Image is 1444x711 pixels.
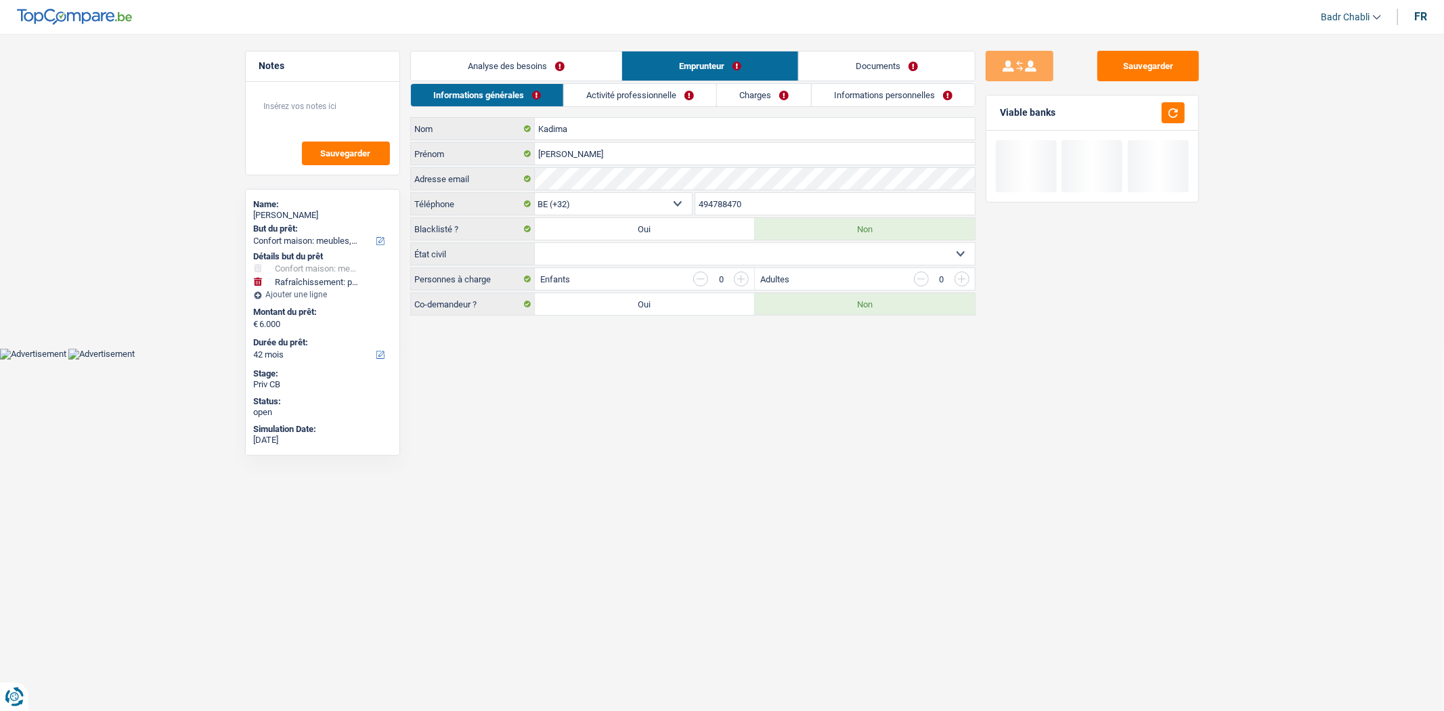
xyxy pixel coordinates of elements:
label: Non [755,293,975,315]
label: État civil [411,243,535,265]
label: Nom [411,118,535,139]
a: Documents [799,51,975,81]
a: Charges [717,84,811,106]
a: Analyse des besoins [411,51,621,81]
div: [DATE] [254,435,391,446]
div: 0 [715,275,727,284]
a: Badr Chabli [1310,6,1381,28]
span: Sauvegarder [321,149,371,158]
label: Prénom [411,143,535,165]
div: open [254,407,391,418]
div: Ajouter une ligne [254,290,391,299]
div: Simulation Date: [254,424,391,435]
label: Blacklisté ? [411,218,535,240]
a: Activité professionnelle [564,84,716,106]
a: Informations personnelles [812,84,975,106]
label: Non [755,218,975,240]
label: Montant du prêt: [254,307,389,318]
div: [PERSON_NAME] [254,210,391,221]
div: fr [1414,10,1427,23]
div: 0 [936,275,948,284]
a: Emprunteur [622,51,798,81]
label: Adultes [760,275,789,284]
span: Badr Chabli [1321,12,1370,23]
div: Name: [254,199,391,210]
label: Enfants [540,275,570,284]
input: 401020304 [695,193,975,215]
button: Sauvegarder [302,142,390,165]
label: Adresse email [411,168,535,190]
button: Sauvegarder [1097,51,1199,81]
div: Détails but du prêt [254,251,391,262]
label: Personnes à charge [411,268,535,290]
label: Co-demandeur ? [411,293,535,315]
img: Advertisement [68,349,135,360]
span: € [254,319,259,330]
div: Status: [254,396,391,407]
label: Durée du prêt: [254,337,389,348]
img: TopCompare Logo [17,9,132,25]
label: Oui [535,293,755,315]
label: But du prêt: [254,223,389,234]
label: Téléphone [411,193,535,215]
div: Priv CB [254,379,391,390]
div: Viable banks [1000,107,1055,118]
h5: Notes [259,60,386,72]
a: Informations générales [411,84,563,106]
div: Stage: [254,368,391,379]
label: Oui [535,218,755,240]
